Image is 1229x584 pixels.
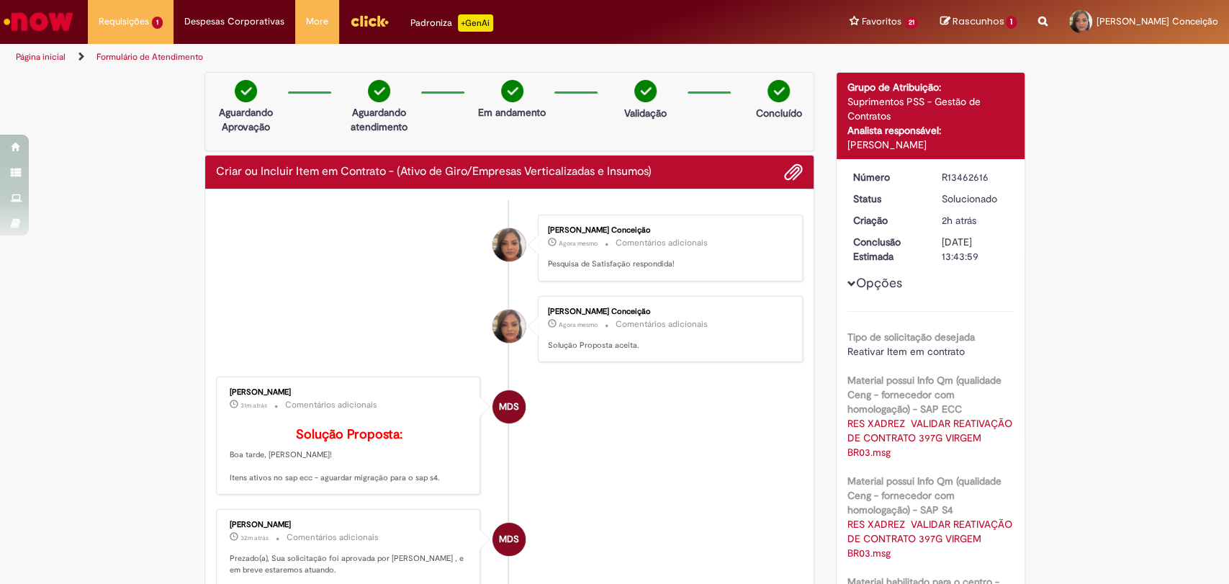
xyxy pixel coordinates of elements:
b: Material possui Info Qm (qualidade Ceng - fornecedor com homologação) - SAP ECC [847,374,1001,415]
p: Validação [624,106,667,120]
div: Aline Aparecida Conceição [492,228,526,261]
a: Página inicial [16,51,66,63]
span: 31m atrás [240,401,267,410]
p: +GenAi [458,14,493,32]
div: Solucionado [942,192,1009,206]
small: Comentários adicionais [287,531,379,544]
span: Agora mesmo [559,320,598,329]
dt: Número [842,170,931,184]
span: 32m atrás [240,534,269,542]
img: check-circle-green.png [235,80,257,102]
div: Maria Dos Santos Camargo Rodrigues [492,523,526,556]
div: Suprimentos PSS - Gestão de Contratos [847,94,1014,123]
div: [DATE] 13:43:59 [942,235,1009,264]
div: Analista responsável: [847,123,1014,138]
a: Rascunhos [940,15,1017,29]
span: 1 [1006,16,1017,29]
div: [PERSON_NAME] [230,388,469,397]
img: check-circle-green.png [368,80,390,102]
p: Pesquisa de Satisfação respondida! [548,259,788,270]
div: Aline Aparecida Conceição [492,310,526,343]
a: Download de RES XADREZ VALIDAR REATIVAÇÃO DE CONTRATO 397G VIRGEM BR03.msg [847,417,1015,459]
span: MDS [499,390,519,424]
span: Despesas Corporativas [184,14,284,29]
span: [PERSON_NAME] Conceição [1097,15,1218,27]
div: 29/08/2025 14:19:54 [942,213,1009,228]
span: 2h atrás [942,214,976,227]
dt: Criação [842,213,931,228]
p: Em andamento [478,105,546,120]
p: Aguardando atendimento [344,105,414,134]
div: Grupo de Atribuição: [847,80,1014,94]
p: Prezado(a), Sua solicitação foi aprovada por [PERSON_NAME] , e em breve estaremos atuando. [230,553,469,575]
b: Material possui Info Qm (qualidade Ceng - fornecedor com homologação) - SAP S4 [847,475,1001,516]
div: Maria Dos Santos Camargo Rodrigues [492,390,526,423]
time: 29/08/2025 16:13:33 [240,401,267,410]
p: Solução Proposta aceita. [548,340,788,351]
time: 29/08/2025 16:12:57 [240,534,269,542]
time: 29/08/2025 14:19:54 [942,214,976,227]
span: Agora mesmo [559,239,598,248]
time: 29/08/2025 16:44:32 [559,320,598,329]
div: Padroniza [410,14,493,32]
span: Requisições [99,14,149,29]
span: More [306,14,328,29]
img: check-circle-green.png [634,80,657,102]
img: check-circle-green.png [501,80,523,102]
h2: Criar ou Incluir Item em Contrato - (Ativo de Giro/Empresas Verticalizadas e Insumos) Histórico d... [216,166,652,179]
time: 29/08/2025 16:44:54 [559,239,598,248]
div: [PERSON_NAME] Conceição [548,307,788,316]
span: Reativar Item em contrato [847,345,965,358]
span: Favoritos [862,14,901,29]
span: 21 [904,17,919,29]
small: Comentários adicionais [616,318,708,331]
a: Download de RES XADREZ VALIDAR REATIVAÇÃO DE CONTRATO 397G VIRGEM BR03.msg [847,518,1015,560]
p: Concluído [755,106,801,120]
b: Solução Proposta: [296,426,402,443]
dt: Status [842,192,931,206]
p: Boa tarde, [PERSON_NAME]! Itens ativos no sap ecc - aguardar migração para o sap s4. [230,428,469,483]
img: check-circle-green.png [767,80,790,102]
img: click_logo_yellow_360x200.png [350,10,389,32]
small: Comentários adicionais [616,237,708,249]
small: Comentários adicionais [285,399,377,411]
span: 1 [152,17,163,29]
div: R13462616 [942,170,1009,184]
b: Tipo de solicitação desejada [847,331,975,343]
span: MDS [499,522,519,557]
div: [PERSON_NAME] [847,138,1014,152]
p: Aguardando Aprovação [211,105,281,134]
div: [PERSON_NAME] Conceição [548,226,788,235]
span: Rascunhos [952,14,1004,28]
div: [PERSON_NAME] [230,521,469,529]
a: Formulário de Atendimento [96,51,203,63]
img: ServiceNow [1,7,76,36]
dt: Conclusão Estimada [842,235,931,264]
ul: Trilhas de página [11,44,809,71]
button: Adicionar anexos [784,163,803,181]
